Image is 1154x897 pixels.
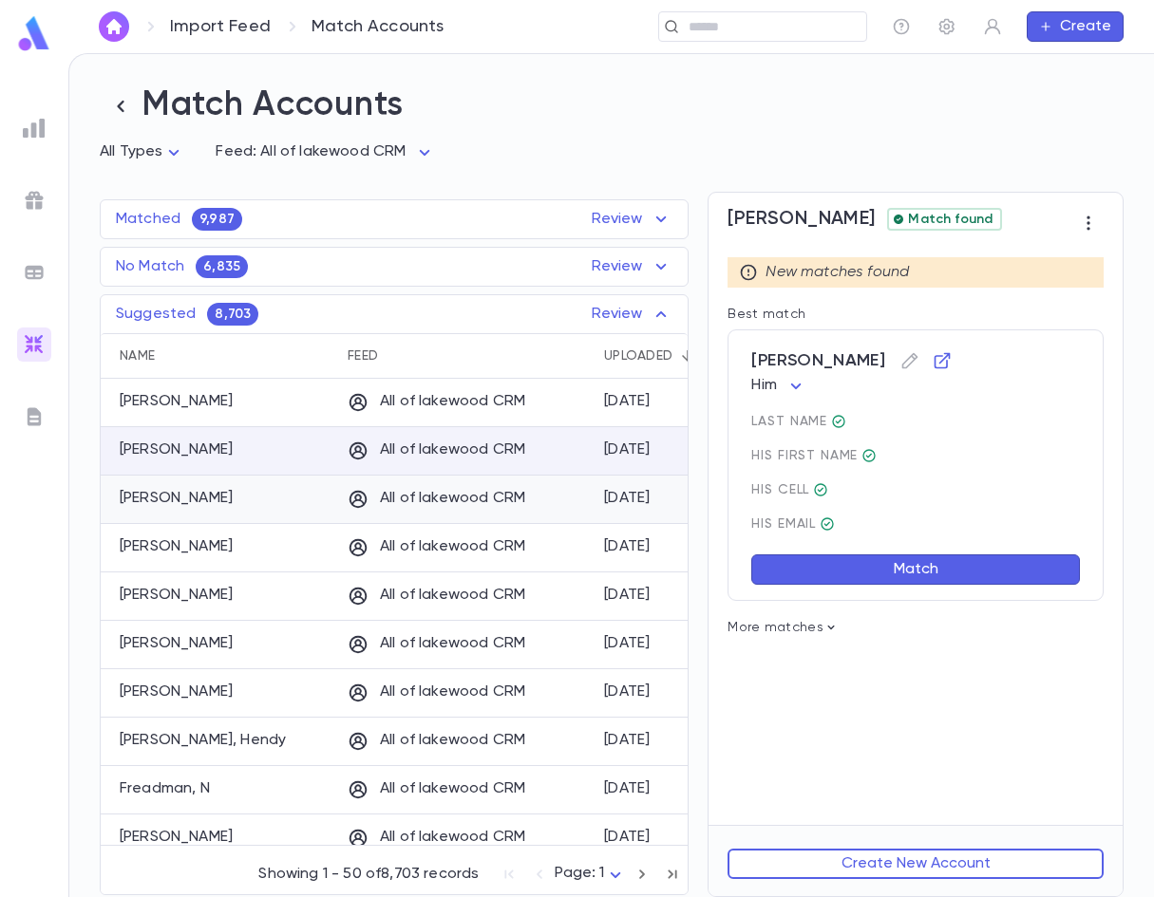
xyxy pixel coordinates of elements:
button: Match [751,554,1080,585]
p: All of lakewood CRM [348,634,525,655]
button: Create New Account [728,849,1104,879]
p: Review [592,208,673,231]
div: All of lakewood CRM [260,134,436,171]
h2: Match Accounts [100,84,1124,127]
p: All of lakewood CRM [348,682,525,703]
p: Review [592,303,673,326]
span: All Types [100,144,162,159]
p: All of lakewood CRM [348,586,525,607]
div: 7/23/2025 [604,731,651,750]
p: All of lakewood CRM [348,392,525,413]
span: His cell [751,482,1080,497]
span: New matches found [766,263,909,282]
p: Freadman, N [120,779,210,798]
div: Yossi [861,448,877,463]
div: 7/23/2025 [604,828,651,847]
button: Sort [672,341,703,371]
p: All of lakewood CRM [348,537,525,558]
span: 8,703 [207,307,258,322]
p: [PERSON_NAME], Hendy [120,731,286,750]
p: [PERSON_NAME] [120,440,233,459]
p: All of lakewood CRM [348,779,525,800]
p: Matched [116,210,180,229]
img: batches_grey.339ca447c9d9533ef1741baa751efc33.svg [23,261,46,284]
img: imports_gradient.a72c8319815fb0872a7f9c3309a0627a.svg [23,333,46,356]
img: letters_grey.7941b92b52307dd3b8a917253454ce1c.svg [23,405,46,428]
p: [PERSON_NAME] [120,682,233,701]
p: All of lakewood CRM [348,489,525,510]
div: yossikau@gmail.com [820,516,835,532]
p: [PERSON_NAME] [120,489,233,508]
p: [PERSON_NAME] [120,392,233,411]
div: Uploaded [604,333,672,379]
p: Feed: [216,142,256,161]
div: 7/23/2025 [604,489,651,508]
div: (770) 921-9282 [813,482,828,497]
span: 9,987 [192,212,242,227]
div: 7/23/2025 [604,634,651,653]
div: Kaufman [831,414,846,429]
div: Feed [348,333,378,379]
span: [PERSON_NAME] [751,346,1080,376]
p: No Match [116,257,184,276]
div: Him [751,367,806,404]
img: home_white.a664292cf8c1dea59945f0da9f25487c.svg [103,19,125,34]
div: Name [101,333,338,379]
span: Page: 1 [555,866,604,881]
div: 7/23/2025 [604,537,651,556]
p: All of lakewood CRM [348,828,525,849]
p: [PERSON_NAME] [120,634,233,653]
a: Import Feed [170,16,271,37]
div: Feed [338,333,595,379]
p: More matches [728,620,1104,635]
div: 7/23/2025 [604,682,651,701]
p: All of lakewood CRM [348,440,525,461]
p: Match Accounts [312,16,445,37]
div: 7/23/2025 [604,440,651,459]
button: Create [1027,11,1124,42]
div: Uploaded [595,333,737,379]
img: logo [15,15,53,52]
img: reports_grey.c525e4749d1bce6a11f5fe2a8de1b229.svg [23,117,46,140]
p: Best match [728,307,1104,322]
div: 7/23/2025 [604,586,651,605]
p: [PERSON_NAME] [120,537,233,556]
span: All of lakewood CRM [260,144,406,159]
p: [PERSON_NAME] [120,586,233,605]
p: Suggested [116,305,196,324]
p: All of lakewood CRM [348,731,525,752]
div: All Types [100,134,185,171]
span: last Name [751,414,1080,429]
span: Him [751,378,776,393]
span: Match found [900,212,1000,227]
div: 7/23/2025 [604,392,651,411]
div: 7/23/2025 [604,779,651,798]
span: 6,835 [196,259,248,274]
span: His first Name [751,448,1080,463]
p: [PERSON_NAME] [120,828,233,847]
p: Showing 1 - 50 of 8,703 records [258,865,479,884]
p: Review [592,255,673,278]
img: campaigns_grey.99e729a5f7ee94e3726e6486bddda8f1.svg [23,189,46,212]
div: Page: 1 [555,859,627,888]
span: His email [751,516,1080,532]
span: [PERSON_NAME] [728,208,875,231]
div: Name [120,333,155,379]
